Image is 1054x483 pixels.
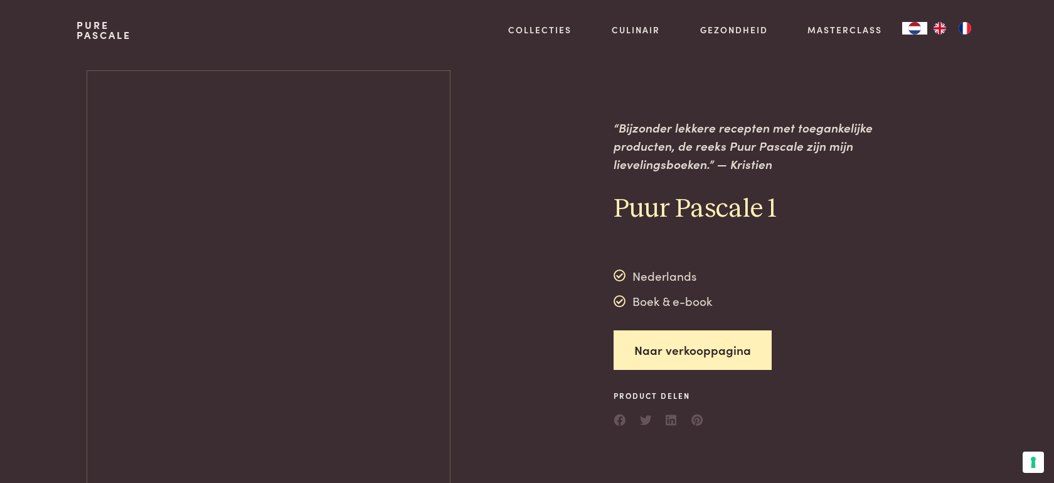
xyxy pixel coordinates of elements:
a: FR [952,22,977,35]
span: Product delen [614,390,704,401]
div: Language [902,22,927,35]
a: Masterclass [807,23,882,36]
button: Uw voorkeuren voor toestemming voor trackingtechnologieën [1023,452,1044,473]
a: Gezondheid [700,23,768,36]
p: “Bijzonder lekkere recepten met toegankelijke producten, de reeks Puur Pascale zijn mijn lievelin... [614,119,901,173]
div: Nederlands [614,266,712,285]
a: PurePascale [77,20,131,40]
a: EN [927,22,952,35]
div: Boek & e-book [614,292,712,311]
a: Culinair [612,23,660,36]
a: NL [902,22,927,35]
aside: Language selected: Nederlands [902,22,977,35]
h2: Puur Pascale 1 [614,193,901,226]
a: Naar verkooppagina [614,330,772,370]
a: Collecties [508,23,572,36]
ul: Language list [927,22,977,35]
